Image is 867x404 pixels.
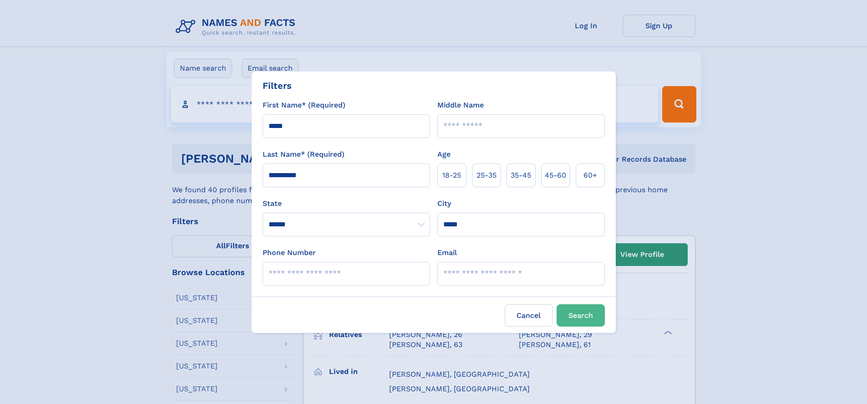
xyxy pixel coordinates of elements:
label: State [263,198,430,209]
span: 35‑45 [511,170,531,181]
label: Age [437,149,451,160]
label: Cancel [505,304,553,327]
button: Search [557,304,605,327]
label: City [437,198,451,209]
span: 18‑25 [442,170,461,181]
span: 45‑60 [545,170,566,181]
label: Last Name* (Required) [263,149,345,160]
label: Middle Name [437,100,484,111]
label: First Name* (Required) [263,100,345,111]
label: Email [437,247,457,258]
label: Phone Number [263,247,316,258]
div: Filters [263,79,292,92]
span: 60+ [583,170,597,181]
span: 25‑35 [477,170,497,181]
